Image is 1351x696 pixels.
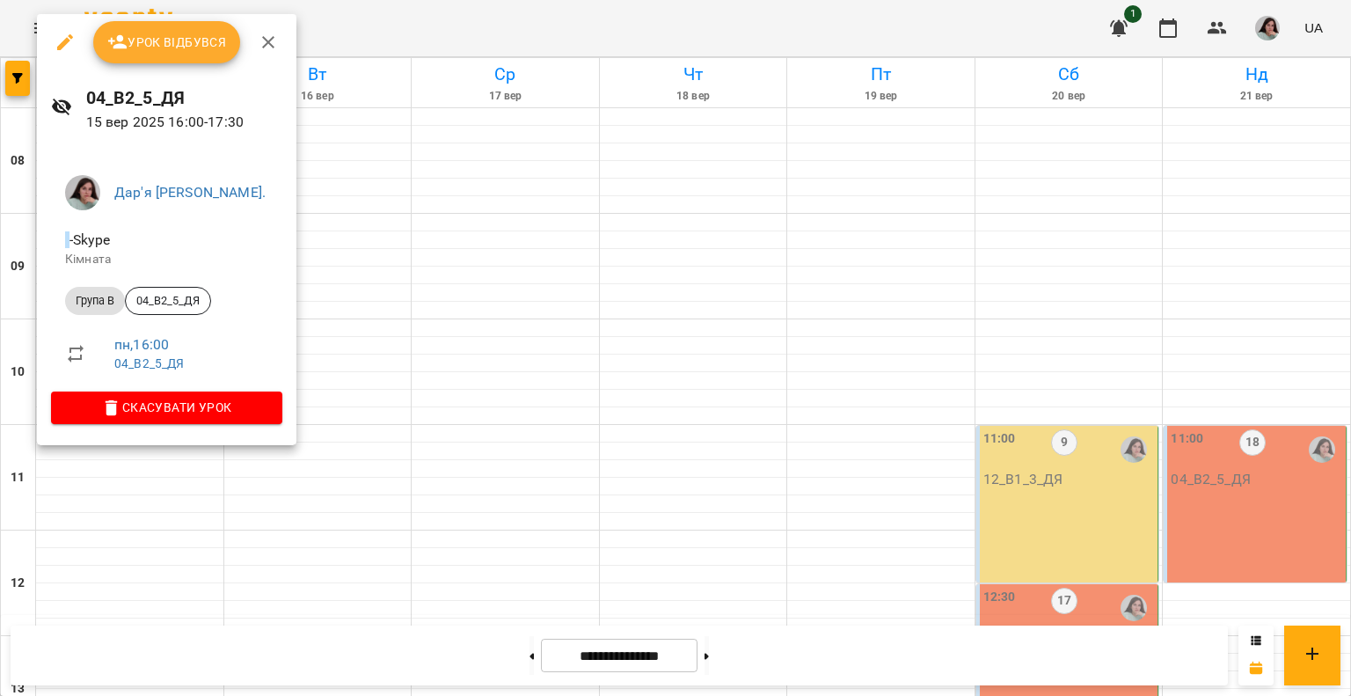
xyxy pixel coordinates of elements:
span: Група В [65,293,125,309]
a: Дар'я [PERSON_NAME]. [114,184,266,201]
button: Урок відбувся [93,21,241,63]
button: Скасувати Урок [51,392,282,423]
a: пн , 16:00 [114,336,169,353]
a: 04_В2_5_ДЯ [114,356,184,370]
span: Урок відбувся [107,32,227,53]
p: Кімната [65,251,268,268]
img: af639ac19055896d32b34a874535cdcb.jpeg [65,175,100,210]
div: 04_В2_5_ДЯ [125,287,211,315]
span: - Skype [65,231,113,248]
p: 15 вер 2025 16:00 - 17:30 [86,112,282,133]
h6: 04_В2_5_ДЯ [86,84,282,112]
span: Скасувати Урок [65,397,268,418]
span: 04_В2_5_ДЯ [126,293,210,309]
